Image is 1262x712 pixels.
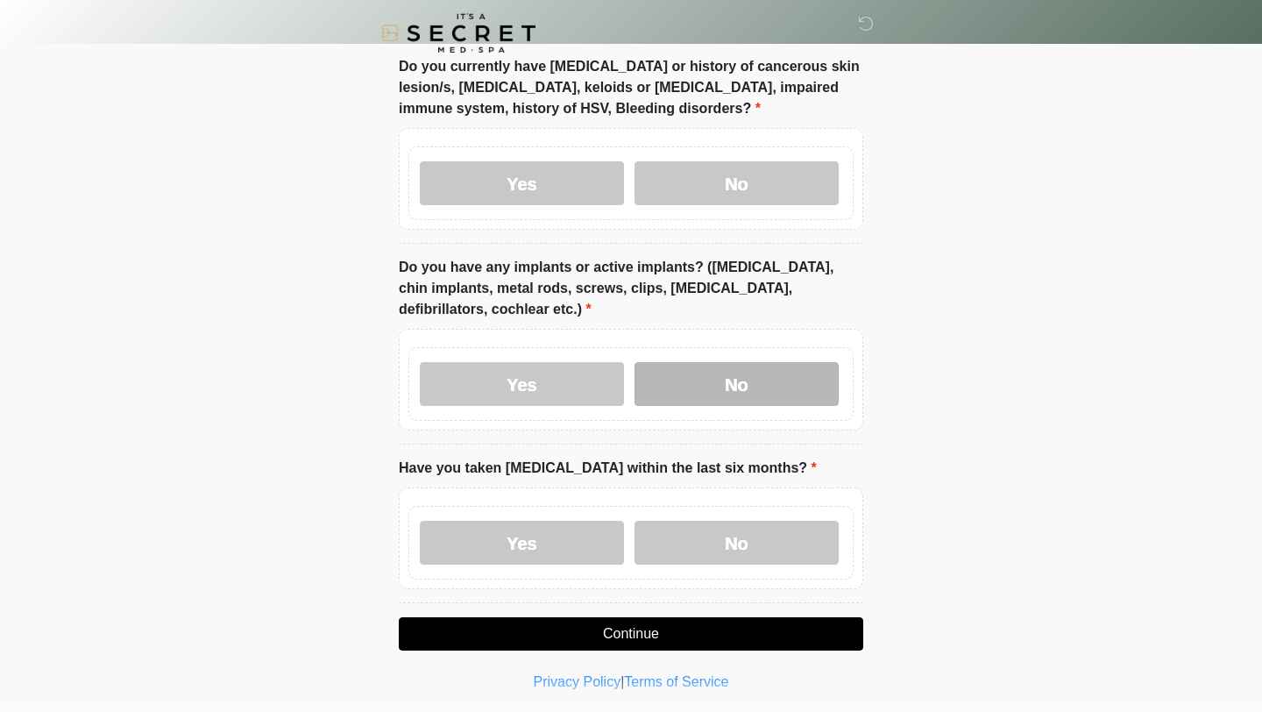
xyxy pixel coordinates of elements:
[399,56,863,119] label: Do you currently have [MEDICAL_DATA] or history of cancerous skin lesion/s, [MEDICAL_DATA], keloi...
[420,161,624,205] label: Yes
[399,617,863,651] button: Continue
[399,257,863,320] label: Do you have any implants or active implants? ([MEDICAL_DATA], chin implants, metal rods, screws, ...
[635,362,839,406] label: No
[620,674,624,689] a: |
[399,458,817,479] label: Have you taken [MEDICAL_DATA] within the last six months?
[624,674,728,689] a: Terms of Service
[381,13,535,53] img: It's A Secret Med Spa Logo
[635,161,839,205] label: No
[420,521,624,565] label: Yes
[635,521,839,565] label: No
[534,674,621,689] a: Privacy Policy
[420,362,624,406] label: Yes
